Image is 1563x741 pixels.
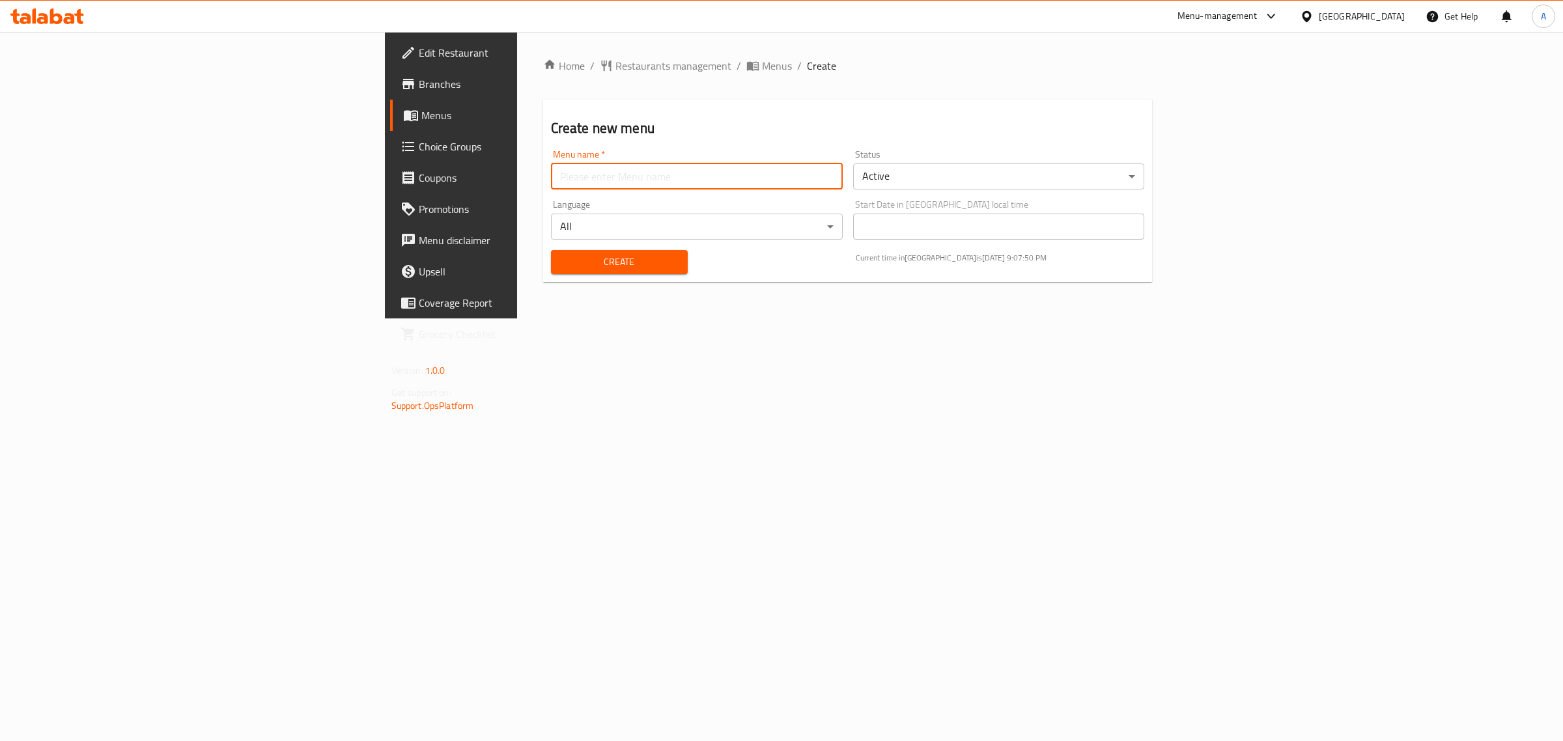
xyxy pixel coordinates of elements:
[390,131,646,162] a: Choice Groups
[391,362,423,379] span: Version:
[390,37,646,68] a: Edit Restaurant
[551,163,843,189] input: Please enter Menu name
[390,100,646,131] a: Menus
[419,170,636,186] span: Coupons
[615,58,731,74] span: Restaurants management
[600,58,731,74] a: Restaurants management
[807,58,836,74] span: Create
[797,58,802,74] li: /
[1319,9,1405,23] div: [GEOGRAPHIC_DATA]
[1541,9,1546,23] span: A
[390,256,646,287] a: Upsell
[543,58,1153,74] nav: breadcrumb
[390,68,646,100] a: Branches
[419,45,636,61] span: Edit Restaurant
[856,252,1145,264] p: Current time in [GEOGRAPHIC_DATA] is [DATE] 9:07:50 PM
[419,232,636,248] span: Menu disclaimer
[390,162,646,193] a: Coupons
[1177,8,1258,24] div: Menu-management
[391,397,474,414] a: Support.OpsPlatform
[419,326,636,342] span: Grocery Checklist
[390,318,646,350] a: Grocery Checklist
[419,295,636,311] span: Coverage Report
[390,225,646,256] a: Menu disclaimer
[390,287,646,318] a: Coverage Report
[853,163,1145,189] div: Active
[421,107,636,123] span: Menus
[419,201,636,217] span: Promotions
[551,250,688,274] button: Create
[762,58,792,74] span: Menus
[551,214,843,240] div: All
[746,58,792,74] a: Menus
[419,76,636,92] span: Branches
[390,193,646,225] a: Promotions
[551,119,1145,138] h2: Create new menu
[419,264,636,279] span: Upsell
[737,58,741,74] li: /
[425,362,445,379] span: 1.0.0
[419,139,636,154] span: Choice Groups
[561,254,677,270] span: Create
[391,384,451,401] span: Get support on:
